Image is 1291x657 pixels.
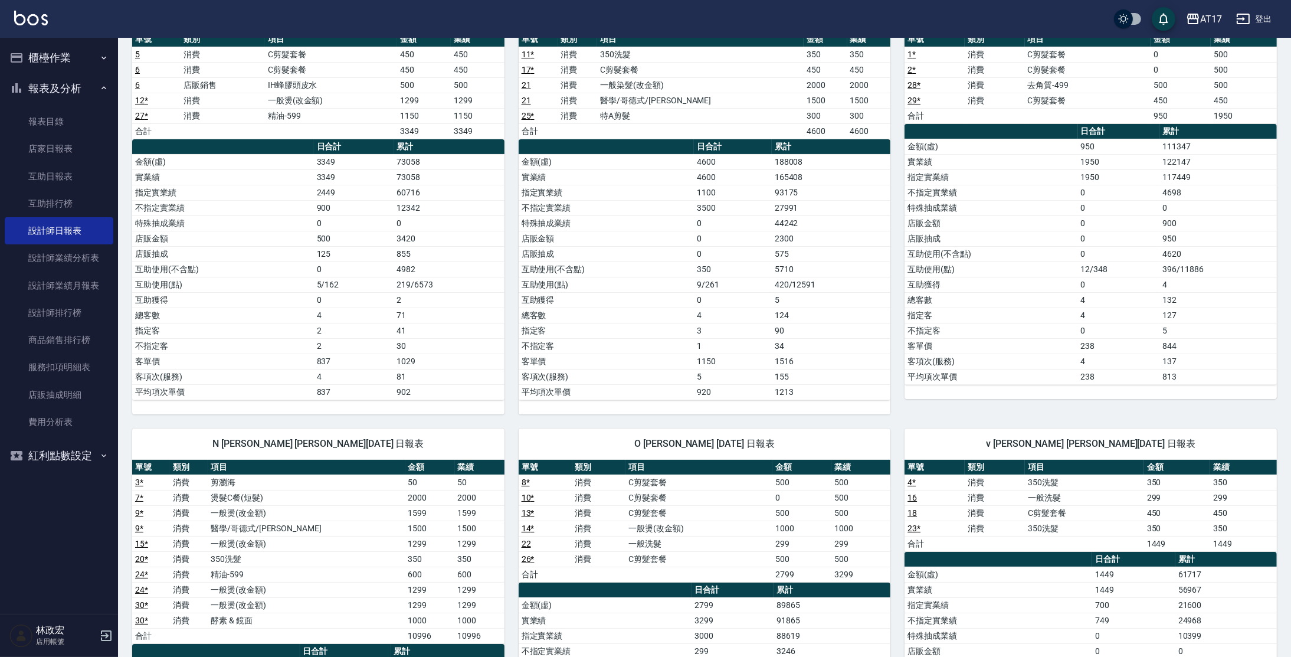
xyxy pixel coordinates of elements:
[1152,7,1175,31] button: save
[314,231,394,246] td: 500
[519,369,694,384] td: 客項次(服務)
[1078,354,1160,369] td: 4
[772,262,891,277] td: 5710
[772,246,891,262] td: 575
[1211,93,1277,108] td: 450
[519,384,694,400] td: 平均項次單價
[314,308,394,323] td: 4
[1200,12,1222,27] div: AT17
[519,32,558,47] th: 單號
[451,108,504,123] td: 1150
[772,185,891,200] td: 93175
[694,231,771,246] td: 0
[451,93,504,108] td: 1299
[907,508,917,518] a: 18
[314,384,394,400] td: 837
[314,369,394,384] td: 4
[772,169,891,185] td: 165408
[394,354,504,369] td: 1029
[394,231,504,246] td: 3420
[694,384,771,400] td: 920
[181,62,265,77] td: 消費
[694,338,771,354] td: 1
[314,262,394,277] td: 0
[694,354,771,369] td: 1150
[597,93,803,108] td: 醫學/哥德式/[PERSON_NAME]
[519,354,694,369] td: 客單價
[519,292,694,308] td: 互助獲得
[1159,185,1276,200] td: 4698
[572,460,626,475] th: 類別
[1159,323,1276,338] td: 5
[1025,47,1151,62] td: C剪髮套餐
[1078,215,1160,231] td: 0
[905,215,1077,231] td: 店販金額
[905,292,1077,308] td: 總客數
[519,246,694,262] td: 店販抽成
[132,323,314,338] td: 指定客
[1159,124,1276,139] th: 累計
[625,475,772,490] td: C剪髮套餐
[394,139,504,155] th: 累計
[135,50,140,59] a: 5
[1231,8,1277,30] button: 登出
[519,185,694,200] td: 指定實業績
[132,139,504,400] table: a dense table
[394,200,504,215] td: 12342
[905,308,1077,323] td: 指定客
[804,93,847,108] td: 1500
[132,308,314,323] td: 總客數
[135,65,140,74] a: 6
[397,123,451,139] td: 3349
[772,369,891,384] td: 155
[394,384,504,400] td: 902
[772,475,831,490] td: 500
[5,217,113,244] a: 設計師日報表
[597,47,803,62] td: 350洗髮
[5,408,113,436] a: 費用分析表
[1211,62,1277,77] td: 500
[1078,185,1160,200] td: 0
[1078,246,1160,262] td: 0
[1159,292,1276,308] td: 132
[1078,308,1160,323] td: 4
[1025,32,1151,47] th: 項目
[394,277,504,292] td: 219/6573
[519,169,694,185] td: 實業績
[804,32,847,47] th: 金額
[1211,77,1277,93] td: 500
[170,475,208,490] td: 消費
[208,460,405,475] th: 項目
[804,108,847,123] td: 300
[394,338,504,354] td: 30
[519,338,694,354] td: 不指定客
[804,47,847,62] td: 350
[132,384,314,400] td: 平均項次單價
[132,262,314,277] td: 互助使用(不含點)
[847,77,891,93] td: 2000
[847,108,891,123] td: 300
[1159,139,1276,154] td: 111347
[694,277,771,292] td: 9/261
[1078,124,1160,139] th: 日合計
[314,292,394,308] td: 0
[314,354,394,369] td: 837
[847,32,891,47] th: 業績
[772,277,891,292] td: 420/12591
[181,47,265,62] td: 消費
[451,123,504,139] td: 3349
[1151,93,1211,108] td: 450
[394,323,504,338] td: 41
[804,77,847,93] td: 2000
[772,215,891,231] td: 44242
[905,200,1077,215] td: 特殊抽成業績
[519,32,891,139] table: a dense table
[597,77,803,93] td: 一般染髮(改金額)
[519,460,572,475] th: 單號
[905,277,1077,292] td: 互助獲得
[905,32,1277,124] table: a dense table
[694,200,771,215] td: 3500
[1144,475,1211,490] td: 350
[394,292,504,308] td: 2
[1025,93,1151,108] td: C剪髮套餐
